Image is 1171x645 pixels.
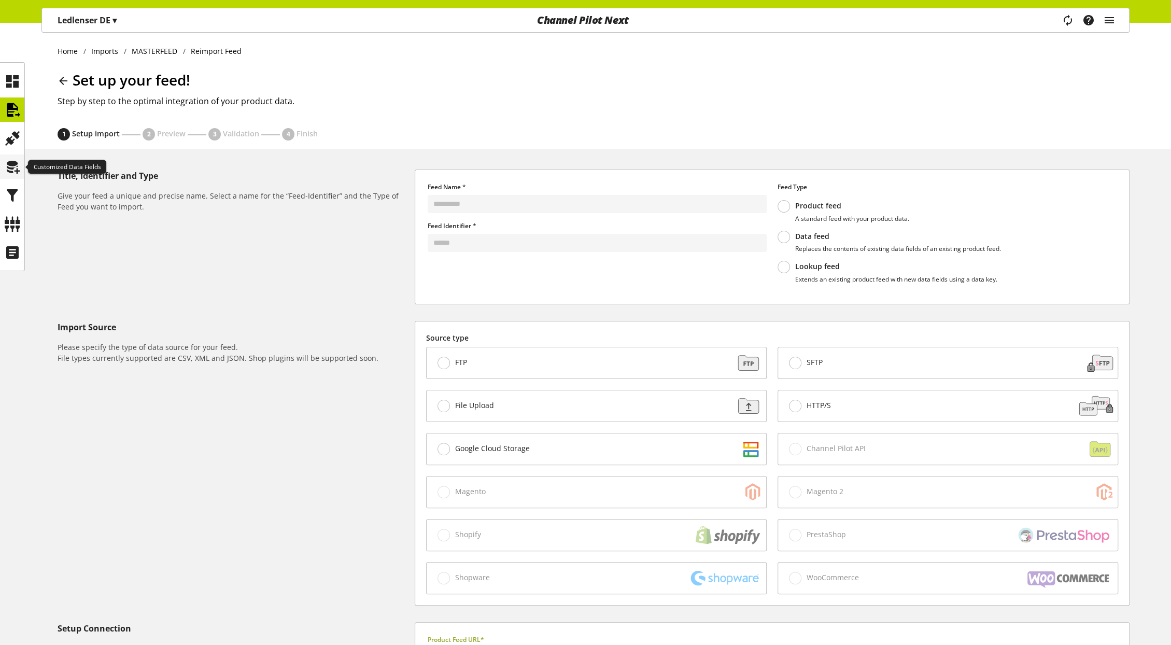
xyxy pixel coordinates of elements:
[807,401,831,410] span: HTTP/S
[126,46,183,57] a: MASTERFEED
[58,95,1130,107] h2: Step by step to the optimal integration of your product data.
[58,342,411,363] h6: Please specify the type of data source for your feed. File types currently supported are CSV, XML...
[147,130,151,139] span: 2
[213,130,217,139] span: 3
[223,129,259,138] span: Validation
[807,358,823,367] span: SFTP
[157,129,186,138] span: Preview
[428,635,484,644] span: Product Feed URL*
[58,321,411,333] h5: Import Source
[428,183,466,191] span: Feed Name *
[58,14,117,26] p: Ledlenser DE
[795,245,1001,253] p: Replaces the contents of existing data fields of an existing product feed.
[62,130,66,139] span: 1
[1079,353,1116,373] img: 1a078d78c93edf123c3bc3fa7bc6d87d.svg
[426,332,1118,343] label: Source type
[728,353,764,373] img: 88a670171dbbdb973a11352c4ab52784.svg
[455,444,530,453] span: Google Cloud Storage
[287,130,290,139] span: 4
[1076,396,1116,416] img: cbdcb026b331cf72755dc691680ce42b.svg
[297,129,318,138] span: Finish
[795,262,997,271] p: Lookup feed
[72,129,120,138] span: Setup import
[112,15,117,26] span: ▾
[28,160,106,174] div: Customized Data Fields
[73,70,190,90] span: Set up your feed!
[795,275,997,283] p: Extends an existing product feed with new data fields using a data key.
[455,358,467,367] span: FTP
[58,170,411,182] h5: Title, Identifier and Type
[58,622,411,635] h5: Setup Connection
[428,221,476,230] span: Feed Identifier *
[728,396,764,416] img: f3ac9b204b95d45582cf21fad1a323cf.svg
[455,401,494,410] span: File Upload
[778,183,1117,192] label: Feed Type
[58,46,83,57] a: Home
[795,232,1001,241] p: Data feed
[795,201,909,211] p: Product feed
[58,190,411,212] h6: Give your feed a unique and precise name. Select a name for the “Feed-Identifier” and the Type of...
[795,215,909,222] p: A standard feed with your product data.
[86,46,124,57] a: Imports
[41,8,1130,33] nav: main navigation
[728,439,764,459] img: d2dddd6c468e6a0b8c3bb85ba935e383.svg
